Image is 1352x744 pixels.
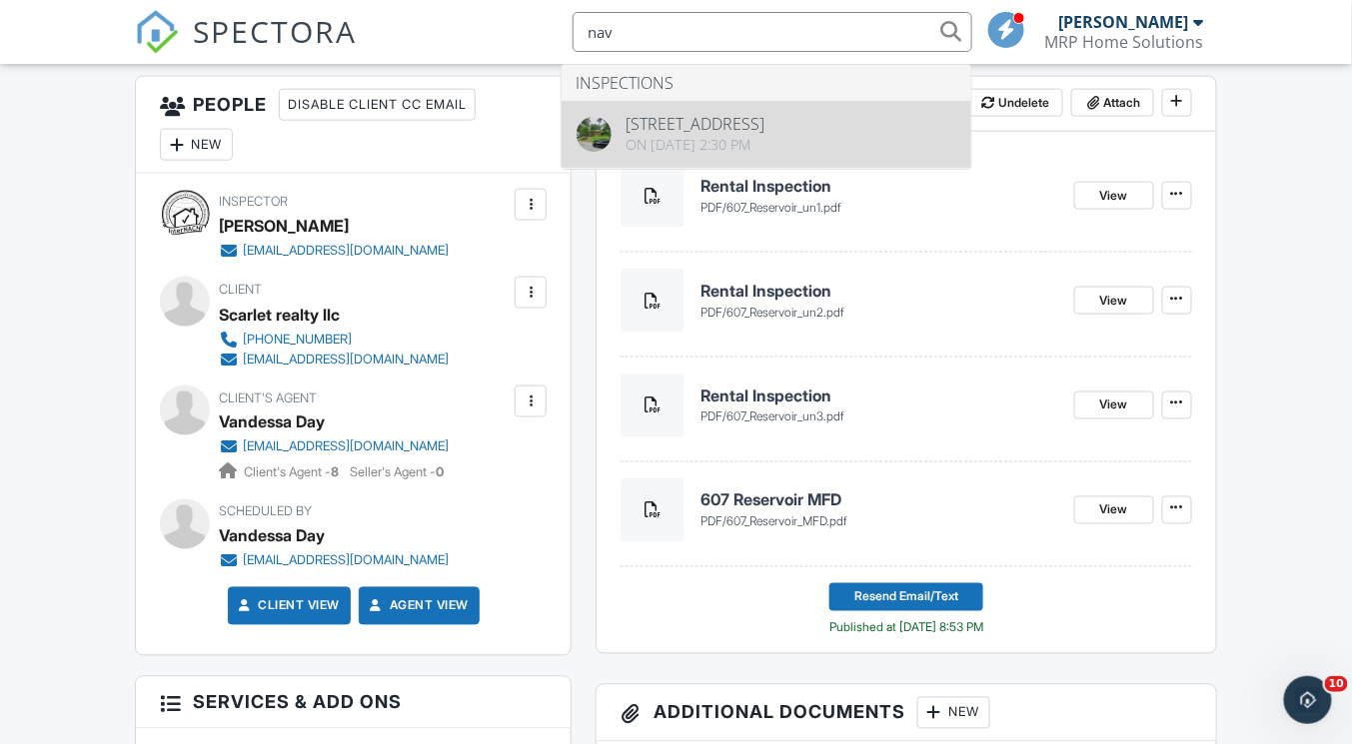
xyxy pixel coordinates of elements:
div: New [160,129,233,161]
span: Client's Agent - [244,465,342,480]
h3: People [136,77,571,174]
h3: Additional Documents [597,685,1215,742]
span: Scheduled By [219,504,312,519]
div: [PERSON_NAME] [219,211,349,241]
a: Client View [235,596,341,616]
div: Scarlet realty llc [219,300,340,330]
h3: Services & Add ons [136,677,571,729]
img: streetview [577,117,612,152]
div: [EMAIL_ADDRESS][DOMAIN_NAME] [243,243,449,259]
a: Vandessa Day [219,407,325,437]
input: Search everything... [573,12,972,52]
div: [EMAIL_ADDRESS][DOMAIN_NAME] [243,553,449,569]
div: New [917,697,990,729]
span: Client's Agent [219,390,317,405]
img: The Best Home Inspection Software - Spectora [135,10,179,54]
a: [EMAIL_ADDRESS][DOMAIN_NAME] [219,551,449,571]
strong: 8 [331,465,339,480]
div: [PHONE_NUMBER] [243,332,352,348]
div: [PERSON_NAME] [1059,12,1189,32]
iframe: Intercom live chat [1284,676,1332,724]
div: [EMAIL_ADDRESS][DOMAIN_NAME] [243,352,449,368]
a: [EMAIL_ADDRESS][DOMAIN_NAME] [219,350,449,370]
div: [EMAIL_ADDRESS][DOMAIN_NAME] [243,439,449,455]
a: Agent View [366,596,469,616]
span: SPECTORA [193,10,357,52]
span: Client [219,282,262,297]
strong: 0 [436,465,444,480]
div: Vandessa Day [219,521,325,551]
a: [EMAIL_ADDRESS][DOMAIN_NAME] [219,241,449,261]
a: SPECTORA [135,27,357,69]
div: Disable Client CC Email [279,89,476,121]
div: MRP Home Solutions [1045,32,1204,52]
div: On [DATE] 2:30 pm [627,137,765,153]
li: Inspections [562,65,971,101]
div: [STREET_ADDRESS] [627,116,765,132]
span: Seller's Agent - [350,465,444,480]
a: [PHONE_NUMBER] [219,330,449,350]
a: [STREET_ADDRESS] On [DATE] 2:30 pm [562,101,971,168]
span: 10 [1325,676,1348,692]
span: Inspector [219,194,288,209]
a: [EMAIL_ADDRESS][DOMAIN_NAME] [219,437,449,457]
